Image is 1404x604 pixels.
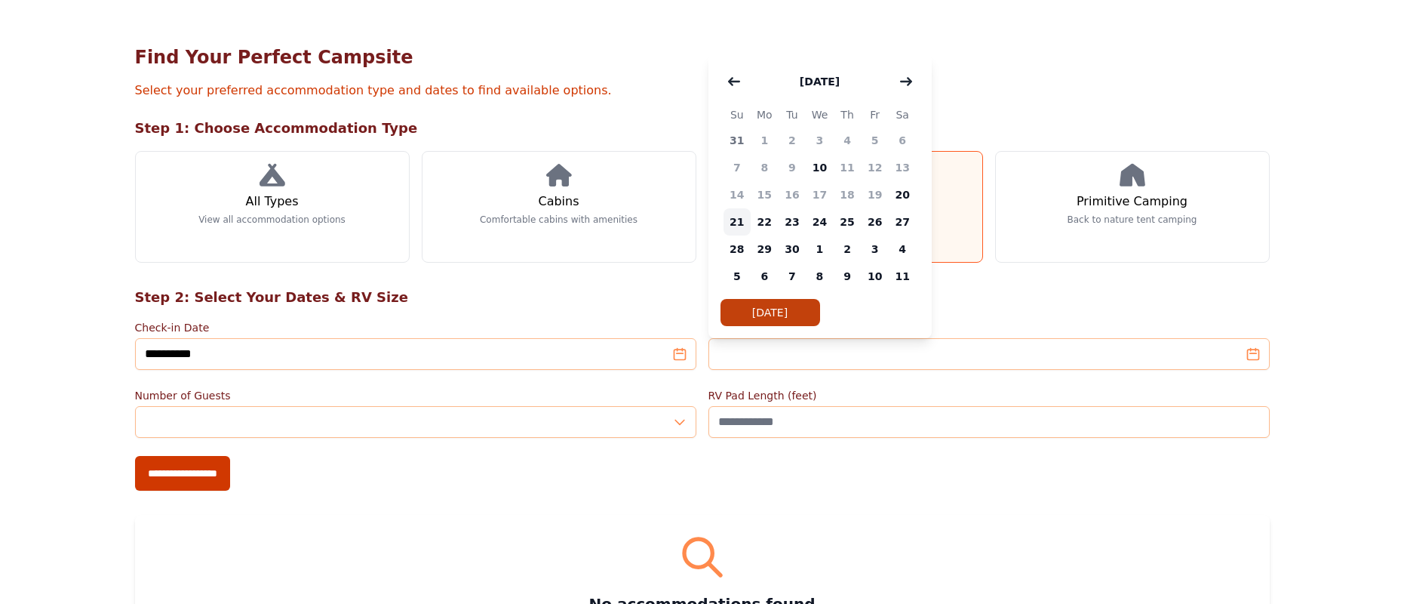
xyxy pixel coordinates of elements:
[861,106,889,124] span: Fr
[806,208,834,236] span: 24
[724,106,751,124] span: Su
[751,154,779,181] span: 8
[708,388,1270,403] label: RV Pad Length (feet)
[889,236,917,263] span: 4
[834,127,862,154] span: 4
[889,263,917,290] span: 11
[889,106,917,124] span: Sa
[135,287,1270,308] h2: Step 2: Select Your Dates & RV Size
[724,127,751,154] span: 31
[708,320,1270,335] label: Check-out Date
[135,45,1270,69] h1: Find Your Perfect Campsite
[834,236,862,263] span: 2
[751,106,779,124] span: Mo
[889,154,917,181] span: 13
[806,181,834,208] span: 17
[806,263,834,290] span: 8
[135,151,410,263] a: All Types View all accommodation options
[538,193,579,211] h3: Cabins
[724,236,751,263] span: 28
[751,127,779,154] span: 1
[751,236,779,263] span: 29
[751,181,779,208] span: 15
[779,127,806,154] span: 2
[861,154,889,181] span: 12
[785,66,855,97] button: [DATE]
[861,208,889,236] span: 26
[135,320,696,335] label: Check-in Date
[806,154,834,181] span: 10
[779,263,806,290] span: 7
[1077,193,1187,211] h3: Primitive Camping
[806,236,834,263] span: 1
[1068,214,1197,226] p: Back to nature tent camping
[198,214,346,226] p: View all accommodation options
[889,127,917,154] span: 6
[422,151,696,263] a: Cabins Comfortable cabins with amenities
[806,106,834,124] span: We
[861,236,889,263] span: 3
[995,151,1270,263] a: Primitive Camping Back to nature tent camping
[834,154,862,181] span: 11
[779,181,806,208] span: 16
[724,263,751,290] span: 5
[889,181,917,208] span: 20
[751,263,779,290] span: 6
[135,118,1270,139] h2: Step 1: Choose Accommodation Type
[751,208,779,236] span: 22
[480,214,637,226] p: Comfortable cabins with amenities
[720,299,820,326] button: [DATE]
[834,263,862,290] span: 9
[861,263,889,290] span: 10
[834,208,862,236] span: 25
[861,181,889,208] span: 19
[724,181,751,208] span: 14
[724,208,751,236] span: 21
[779,154,806,181] span: 9
[834,181,862,208] span: 18
[245,193,298,211] h3: All Types
[135,82,1270,100] p: Select your preferred accommodation type and dates to find available options.
[724,154,751,181] span: 7
[889,208,917,236] span: 27
[779,208,806,236] span: 23
[806,127,834,154] span: 3
[861,127,889,154] span: 5
[135,388,696,403] label: Number of Guests
[779,236,806,263] span: 30
[834,106,862,124] span: Th
[779,106,806,124] span: Tu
